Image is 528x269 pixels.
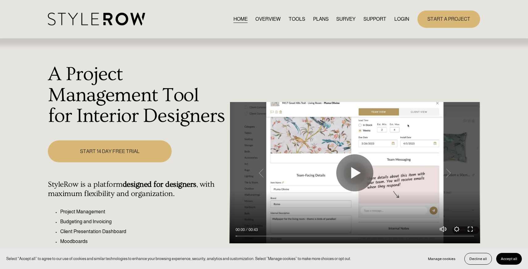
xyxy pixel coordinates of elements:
p: Client Presentation Dashboard [60,228,226,235]
a: PLANS [313,15,329,23]
h4: StyleRow is a platform , with maximum flexibility and organization. [48,180,226,199]
button: Decline all [464,253,492,265]
div: Duration [246,227,259,233]
a: START A PROJECT [417,11,480,28]
span: Manage cookies [428,257,455,261]
span: Decline all [469,257,487,261]
a: LOGIN [394,15,409,23]
a: HOME [233,15,248,23]
span: Accept all [501,257,517,261]
strong: designed for designers [123,180,196,189]
a: TOOLS [289,15,305,23]
p: Order Tracking [60,248,226,255]
button: Manage cookies [423,253,460,265]
input: Seek [236,234,474,238]
span: SUPPORT [363,15,386,23]
p: Project Management [60,208,226,216]
button: Accept all [496,253,522,265]
button: Play [336,154,373,191]
p: Moodboards [60,238,226,245]
a: SURVEY [336,15,355,23]
a: folder dropdown [363,15,386,23]
h1: A Project Management Tool for Interior Designers [48,64,226,127]
a: START 14 DAY FREE TRIAL [48,140,171,162]
div: Current time [236,227,246,233]
p: Select “Accept all” to agree to our use of cookies and similar technologies to enhance your brows... [6,256,351,262]
p: Budgeting and Invoicing [60,218,226,225]
img: StyleRow [48,13,145,25]
a: OVERVIEW [255,15,281,23]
